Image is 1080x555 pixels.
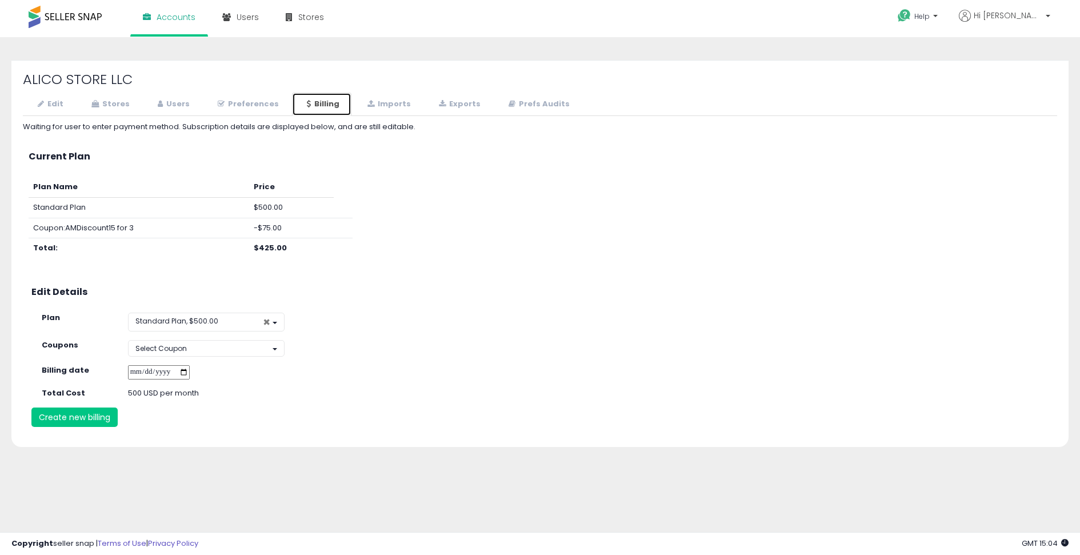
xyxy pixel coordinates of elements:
[29,151,1051,162] h3: Current Plan
[974,10,1042,21] span: Hi [PERSON_NAME]
[249,218,334,238] td: -$75.00
[23,93,75,116] a: Edit
[298,11,324,23] span: Stores
[119,388,378,399] div: 500 USD per month
[23,72,1057,87] h2: ALICO STORE LLC
[249,177,334,197] th: Price
[897,9,911,23] i: Get Help
[143,93,202,116] a: Users
[23,122,1057,133] div: Waiting for user to enter payment method. Subscription details are displayed below, and are still...
[254,242,287,253] b: $425.00
[249,197,334,218] td: $500.00
[148,538,198,549] a: Privacy Policy
[135,316,218,326] span: Standard Plan, $500.00
[494,93,582,116] a: Prefs Audits
[31,408,118,427] button: Create new billing
[29,177,249,197] th: Plan Name
[353,93,423,116] a: Imports
[914,11,930,21] span: Help
[11,538,198,549] div: seller snap | |
[77,93,142,116] a: Stores
[29,218,249,238] td: Coupon: AMDiscount15 for 3
[29,197,249,218] td: Standard Plan
[128,313,285,332] button: Standard Plan, $500.00 ×
[98,538,146,549] a: Terms of Use
[292,93,351,116] a: Billing
[42,340,78,350] strong: Coupons
[42,388,85,398] strong: Total Cost
[33,242,58,253] b: Total:
[42,312,60,323] strong: Plan
[11,538,53,549] strong: Copyright
[31,287,1049,297] h3: Edit Details
[128,340,285,357] button: Select Coupon
[237,11,259,23] span: Users
[157,11,195,23] span: Accounts
[424,93,493,116] a: Exports
[203,93,291,116] a: Preferences
[1022,538,1069,549] span: 2025-09-11 15:04 GMT
[959,10,1050,35] a: Hi [PERSON_NAME]
[263,316,270,328] span: ×
[135,344,187,353] span: Select Coupon
[42,365,89,376] strong: Billing date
